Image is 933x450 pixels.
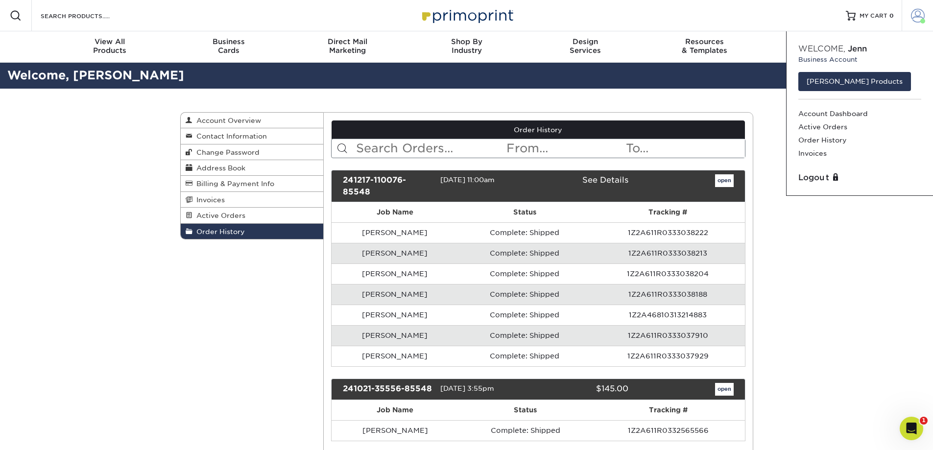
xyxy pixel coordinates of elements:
a: Account Overview [181,113,324,128]
td: 1Z2A611R0333038188 [591,284,745,305]
td: 1Z2A46810313214883 [591,305,745,325]
td: 1Z2A611R0333038213 [591,243,745,263]
a: [PERSON_NAME] Products [798,72,911,91]
span: 0 [889,12,894,19]
div: Cards [169,37,288,55]
small: Business Account [798,55,921,64]
a: View AllProducts [50,31,169,63]
a: DesignServices [526,31,645,63]
span: Welcome, [798,44,845,53]
div: Marketing [288,37,407,55]
div: $145.00 [531,383,636,396]
span: Account Overview [192,117,261,124]
div: Services [526,37,645,55]
td: 1Z2A611R0333037929 [591,346,745,366]
td: [PERSON_NAME] [332,222,458,243]
span: [DATE] 3:55pm [440,384,494,392]
div: 241217-110076-85548 [335,174,440,198]
th: Tracking # [592,400,745,420]
span: Contact [764,37,883,46]
td: [PERSON_NAME] [332,305,458,325]
span: Business [169,37,288,46]
td: [PERSON_NAME] [332,263,458,284]
a: Resources& Templates [645,31,764,63]
th: Status [458,400,592,420]
span: Billing & Payment Info [192,180,274,188]
span: Active Orders [192,212,245,219]
a: BusinessCards [169,31,288,63]
td: 1Z2A611R0332565566 [592,420,745,441]
a: Order History [332,120,745,139]
a: Order History [798,134,921,147]
div: Industry [407,37,526,55]
input: To... [625,139,744,158]
a: Order History [181,224,324,239]
td: Complete: Shipped [458,243,591,263]
iframe: Intercom live chat [900,417,923,440]
a: open [715,383,734,396]
span: Change Password [192,148,260,156]
th: Job Name [332,400,458,420]
a: Invoices [798,147,921,160]
span: Order History [192,228,245,236]
div: & Support [764,37,883,55]
a: Active Orders [181,208,324,223]
a: Billing & Payment Info [181,176,324,191]
img: Primoprint [418,5,516,26]
td: [PERSON_NAME] [332,346,458,366]
a: Change Password [181,144,324,160]
a: Logout [798,172,921,184]
span: Invoices [192,196,225,204]
td: Complete: Shipped [458,325,591,346]
a: See Details [582,175,628,185]
td: [PERSON_NAME] [332,243,458,263]
span: 1 [920,417,928,425]
div: & Templates [645,37,764,55]
td: Complete: Shipped [458,305,591,325]
div: 241021-35556-85548 [335,383,440,396]
input: SEARCH PRODUCTS..... [40,10,135,22]
span: Contact Information [192,132,267,140]
a: open [715,174,734,187]
a: Contact& Support [764,31,883,63]
td: Complete: Shipped [458,346,591,366]
td: Complete: Shipped [458,284,591,305]
span: Shop By [407,37,526,46]
td: Complete: Shipped [458,263,591,284]
span: Design [526,37,645,46]
a: Direct MailMarketing [288,31,407,63]
th: Status [458,202,591,222]
td: 1Z2A611R0333037910 [591,325,745,346]
a: Account Dashboard [798,107,921,120]
input: From... [505,139,625,158]
a: Shop ByIndustry [407,31,526,63]
span: Direct Mail [288,37,407,46]
span: [DATE] 11:00am [440,176,495,184]
td: 1Z2A611R0333038222 [591,222,745,243]
span: View All [50,37,169,46]
span: Resources [645,37,764,46]
a: Contact Information [181,128,324,144]
td: [PERSON_NAME] [332,325,458,346]
td: Complete: Shipped [458,222,591,243]
span: Jenn [848,44,867,53]
input: Search Orders... [355,139,505,158]
td: Complete: Shipped [458,420,592,441]
th: Tracking # [591,202,745,222]
a: Address Book [181,160,324,176]
span: MY CART [860,12,887,20]
a: Invoices [181,192,324,208]
span: Address Book [192,164,245,172]
th: Job Name [332,202,458,222]
div: Products [50,37,169,55]
td: [PERSON_NAME] [332,284,458,305]
td: [PERSON_NAME] [332,420,458,441]
td: 1Z2A611R0333038204 [591,263,745,284]
a: Active Orders [798,120,921,134]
